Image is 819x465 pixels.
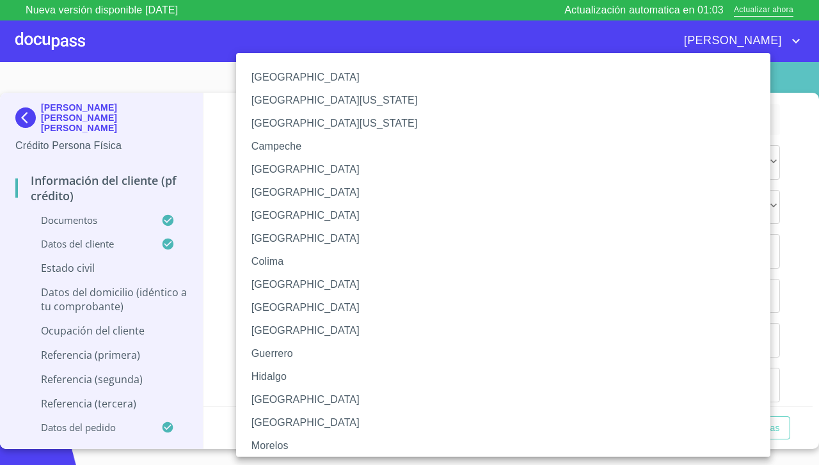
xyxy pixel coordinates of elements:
li: [GEOGRAPHIC_DATA] [236,411,780,434]
li: Morelos [236,434,780,457]
li: [GEOGRAPHIC_DATA] [236,319,780,342]
li: [GEOGRAPHIC_DATA] [236,296,780,319]
li: [GEOGRAPHIC_DATA] [236,273,780,296]
li: Hidalgo [236,365,780,388]
li: Campeche [236,135,780,158]
li: [GEOGRAPHIC_DATA][US_STATE] [236,112,780,135]
li: [GEOGRAPHIC_DATA] [236,66,780,89]
li: Guerrero [236,342,780,365]
li: [GEOGRAPHIC_DATA][US_STATE] [236,89,780,112]
li: [GEOGRAPHIC_DATA] [236,181,780,204]
li: [GEOGRAPHIC_DATA] [236,204,780,227]
li: [GEOGRAPHIC_DATA] [236,227,780,250]
li: [GEOGRAPHIC_DATA] [236,158,780,181]
li: Colima [236,250,780,273]
li: [GEOGRAPHIC_DATA] [236,388,780,411]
